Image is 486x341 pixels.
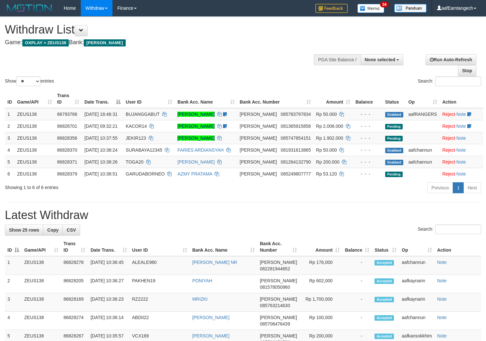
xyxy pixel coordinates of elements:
[177,147,224,153] a: FARIES ARDIANSYAH
[426,54,476,65] a: Run Auto-Refresh
[84,135,117,141] span: [DATE] 10:37:55
[399,238,434,256] th: Op: activate to sort column ascending
[5,156,15,168] td: 5
[260,315,297,320] span: [PERSON_NAME]
[437,260,447,265] a: Note
[375,278,394,284] span: Accepted
[5,23,318,36] h1: Withdraw List
[5,76,54,86] label: Show entries
[5,293,22,312] td: 3
[418,225,481,234] label: Search:
[84,39,125,46] span: [PERSON_NAME]
[88,238,129,256] th: Date Trans.: activate to sort column ascending
[281,171,311,176] span: Copy 085249807777 to clipboard
[394,4,427,13] img: panduan.png
[453,182,464,193] a: 1
[177,159,215,165] a: [PERSON_NAME]
[355,111,380,117] div: - - -
[385,124,403,129] span: Pending
[316,112,337,117] span: Rp 50.000
[126,124,147,129] span: KACOR14
[5,182,198,191] div: Showing 1 to 6 of 6 entries
[61,238,88,256] th: Trans ID: activate to sort column ascending
[440,168,483,180] td: ·
[130,275,190,293] td: PAKHEN19
[15,108,55,120] td: ZEUS138
[15,120,55,132] td: ZEUS138
[260,266,290,271] span: Copy 082281944852 to clipboard
[316,147,337,153] span: Rp 50.000
[456,135,466,141] a: Note
[260,333,297,338] span: [PERSON_NAME]
[237,90,313,108] th: Bank Acc. Number: activate to sort column ascending
[399,312,434,330] td: aafchannun
[440,120,483,132] td: ·
[281,135,311,141] span: Copy 085747854151 to clipboard
[442,112,455,117] a: Reject
[357,4,385,13] img: Button%20Memo.svg
[314,54,360,65] div: PGA Site Balance /
[427,182,453,193] a: Previous
[406,90,440,108] th: Op: activate to sort column ascending
[192,278,212,283] a: PONIYAH
[437,333,447,338] a: Note
[281,124,311,129] span: Copy 081365915858 to clipboard
[342,238,372,256] th: Balance: activate to sort column ascending
[43,225,63,236] a: Copy
[62,225,80,236] a: CSV
[281,159,311,165] span: Copy 081264132790 to clipboard
[300,275,342,293] td: Rp 602,000
[316,159,339,165] span: Rp 200.000
[192,333,229,338] a: [PERSON_NAME]
[177,171,212,176] a: AZMY PRATAMA
[240,124,277,129] span: [PERSON_NAME]
[437,278,447,283] a: Note
[316,135,343,141] span: Rp 1.902.000
[5,3,54,13] img: MOTION_logo.png
[257,238,300,256] th: Bank Acc. Number: activate to sort column ascending
[383,90,406,108] th: Status
[57,112,77,117] span: 86793766
[5,256,22,275] td: 1
[177,124,215,129] a: [PERSON_NAME]
[300,238,342,256] th: Amount: activate to sort column ascending
[126,147,162,153] span: SURABAYA12345
[15,168,55,180] td: ZEUS138
[406,156,440,168] td: aafchannun
[240,159,277,165] span: [PERSON_NAME]
[240,112,277,117] span: [PERSON_NAME]
[9,227,39,233] span: Show 25 rows
[355,159,380,165] div: - - -
[5,312,22,330] td: 4
[22,312,61,330] td: ZEUS138
[342,293,372,312] td: -
[375,315,394,321] span: Accepted
[22,256,61,275] td: ZEUS138
[5,209,481,222] h1: Latest Withdraw
[5,168,15,180] td: 6
[260,296,297,302] span: [PERSON_NAME]
[5,90,15,108] th: ID
[418,76,481,86] label: Search:
[192,260,237,265] a: [PERSON_NAME] NR
[372,238,399,256] th: Status: activate to sort column ascending
[406,144,440,156] td: aafchannun
[355,147,380,153] div: - - -
[385,148,403,153] span: Grabbed
[380,2,389,7] span: 34
[260,303,290,308] span: Copy 085763214630 to clipboard
[435,238,481,256] th: Action
[5,275,22,293] td: 2
[442,147,455,153] a: Reject
[456,112,466,117] a: Note
[385,112,403,117] span: Grabbed
[61,275,88,293] td: 86828205
[435,76,481,86] input: Search:
[177,135,215,141] a: [PERSON_NAME]
[57,135,77,141] span: 86828356
[260,278,297,283] span: [PERSON_NAME]
[342,275,372,293] td: -
[5,120,15,132] td: 2
[16,76,40,86] select: Showentries
[130,256,190,275] td: ALEALE980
